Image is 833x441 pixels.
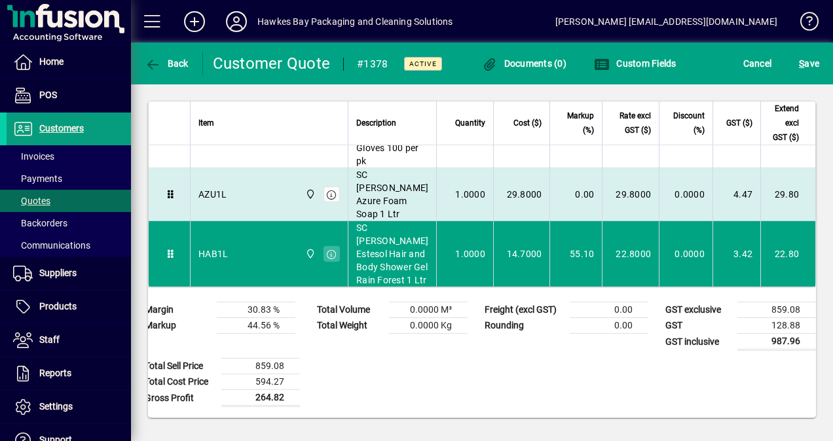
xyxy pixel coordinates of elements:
[610,247,651,260] div: 22.8000
[357,54,388,75] div: #1378
[7,234,131,256] a: Communications
[389,302,468,318] td: 0.0000 M³
[39,56,64,67] span: Home
[513,116,542,130] span: Cost ($)
[257,11,453,32] div: Hawkes Bay Packaging and Cleaning Solutions
[7,357,131,390] a: Reports
[198,116,214,130] span: Item
[39,368,71,378] span: Reports
[302,187,317,202] span: Central
[409,60,437,68] span: Active
[740,52,775,75] button: Cancel
[13,240,90,251] span: Communications
[13,196,50,206] span: Quotes
[769,101,799,145] span: Extend excl GST ($)
[659,302,737,318] td: GST exclusive
[726,116,752,130] span: GST ($)
[221,374,300,390] td: 594.27
[790,3,817,45] a: Knowledge Base
[39,90,57,100] span: POS
[455,247,485,260] span: 1.0000
[13,218,67,228] span: Backorders
[594,58,676,69] span: Custom Fields
[549,221,602,287] td: 55.10
[138,359,221,374] td: Total Sell Price
[198,188,227,201] div: AZU1L
[455,116,485,130] span: Quantity
[389,318,468,334] td: 0.0000 Kg
[493,221,550,287] td: 14.7000
[13,151,54,162] span: Invoices
[7,190,131,212] a: Quotes
[141,52,192,75] button: Back
[7,212,131,234] a: Backorders
[478,302,570,318] td: Freight (excl GST)
[799,53,819,74] span: ave
[796,52,823,75] button: Save
[7,79,131,112] a: POS
[659,168,713,221] td: 0.0000
[198,247,228,260] div: HAB1L
[760,168,815,221] td: 29.80
[610,109,651,137] span: Rate excl GST ($)
[356,168,428,220] span: SC [PERSON_NAME] Azure Foam Soap 1 Ltr
[610,188,651,201] div: 29.8000
[138,302,217,318] td: Margin
[481,58,566,69] span: Documents (0)
[356,116,396,130] span: Description
[558,109,594,137] span: Markup (%)
[138,374,221,390] td: Total Cost Price
[7,257,131,290] a: Suppliers
[7,391,131,423] a: Settings
[13,173,62,184] span: Payments
[737,318,816,334] td: 128.88
[555,11,777,32] div: [PERSON_NAME] [EMAIL_ADDRESS][DOMAIN_NAME]
[39,123,84,133] span: Customers
[7,324,131,357] a: Staff
[667,109,705,137] span: Discount (%)
[39,268,77,278] span: Suppliers
[743,53,772,74] span: Cancel
[138,318,217,334] td: Markup
[39,401,73,412] span: Settings
[659,221,713,287] td: 0.0000
[221,390,300,406] td: 264.82
[221,359,300,374] td: 859.08
[217,302,295,318] td: 30.83 %
[7,168,131,190] a: Payments
[659,334,737,350] td: GST inclusive
[131,52,203,75] app-page-header-button: Back
[39,334,60,345] span: Staff
[356,221,428,287] span: SC [PERSON_NAME] Estesol Hair and Body Shower Gel Rain Forest 1 Ltr
[455,188,485,201] span: 1.0000
[737,302,816,318] td: 859.08
[659,318,737,334] td: GST
[713,168,760,221] td: 4.47
[7,291,131,323] a: Products
[213,53,331,74] div: Customer Quote
[7,145,131,168] a: Invoices
[310,318,389,334] td: Total Weight
[217,318,295,334] td: 44.56 %
[310,302,389,318] td: Total Volume
[478,318,570,334] td: Rounding
[478,52,570,75] button: Documents (0)
[39,301,77,311] span: Products
[493,168,550,221] td: 29.8000
[174,10,215,33] button: Add
[215,10,257,33] button: Profile
[549,168,602,221] td: 0.00
[7,46,131,79] a: Home
[713,221,760,287] td: 3.42
[799,58,804,69] span: S
[138,390,221,406] td: Gross Profit
[145,58,189,69] span: Back
[591,52,680,75] button: Custom Fields
[737,334,816,350] td: 987.96
[570,318,648,334] td: 0.00
[302,247,317,261] span: Central
[570,302,648,318] td: 0.00
[760,221,815,287] td: 22.80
